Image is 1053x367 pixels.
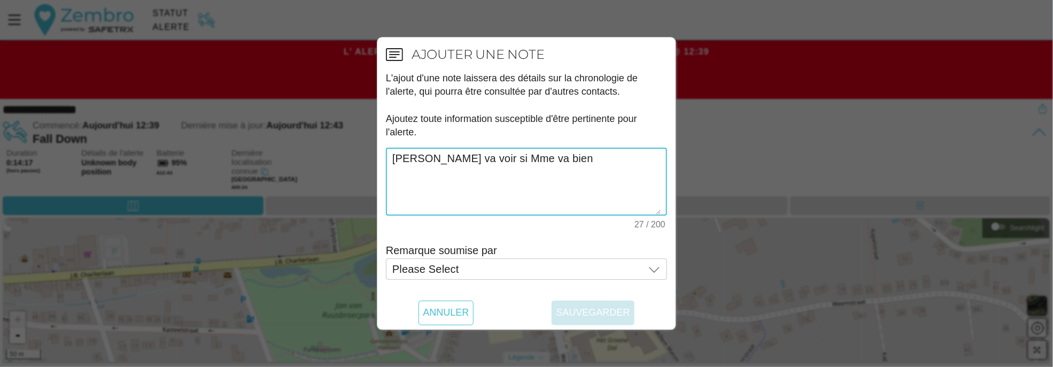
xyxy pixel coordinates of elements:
[630,221,665,230] div: 27 / 200
[386,72,667,139] p: L'ajout d'une note laissera des détails sur la chronologie de l'alerte, qui pourra être consultée...
[556,301,630,325] span: Sauvegarder
[552,301,634,325] button: Sauvegarder
[412,46,545,63] span: Ajouter une note
[392,149,661,215] textarea: 27 / 200
[386,244,497,256] label: Remarque soumise par
[419,301,473,325] button: Annuler
[423,301,469,325] span: Annuler
[392,264,459,274] span: Please Select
